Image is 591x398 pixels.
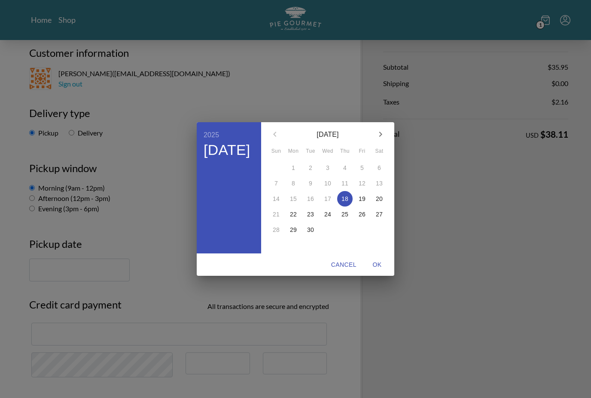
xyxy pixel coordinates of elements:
[337,207,353,222] button: 25
[320,147,335,156] span: Wed
[331,259,356,270] span: Cancel
[303,207,318,222] button: 23
[337,147,353,156] span: Thu
[324,210,331,219] p: 24
[359,194,366,203] p: 19
[286,222,301,238] button: 29
[354,207,370,222] button: 26
[204,141,250,159] button: [DATE]
[290,225,297,234] p: 29
[372,191,387,207] button: 20
[328,257,360,273] button: Cancel
[204,129,219,141] button: 2025
[354,191,370,207] button: 19
[290,210,297,219] p: 22
[372,207,387,222] button: 27
[354,147,370,156] span: Fri
[367,259,387,270] span: OK
[320,207,335,222] button: 24
[286,147,301,156] span: Mon
[337,191,353,207] button: 18
[307,225,314,234] p: 30
[376,210,383,219] p: 27
[268,147,284,156] span: Sun
[376,194,383,203] p: 20
[372,147,387,156] span: Sat
[341,210,348,219] p: 25
[285,130,370,140] p: [DATE]
[286,207,301,222] button: 22
[303,147,318,156] span: Tue
[341,194,348,203] p: 18
[303,222,318,238] button: 30
[359,210,366,219] p: 26
[307,210,314,219] p: 23
[363,257,391,273] button: OK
